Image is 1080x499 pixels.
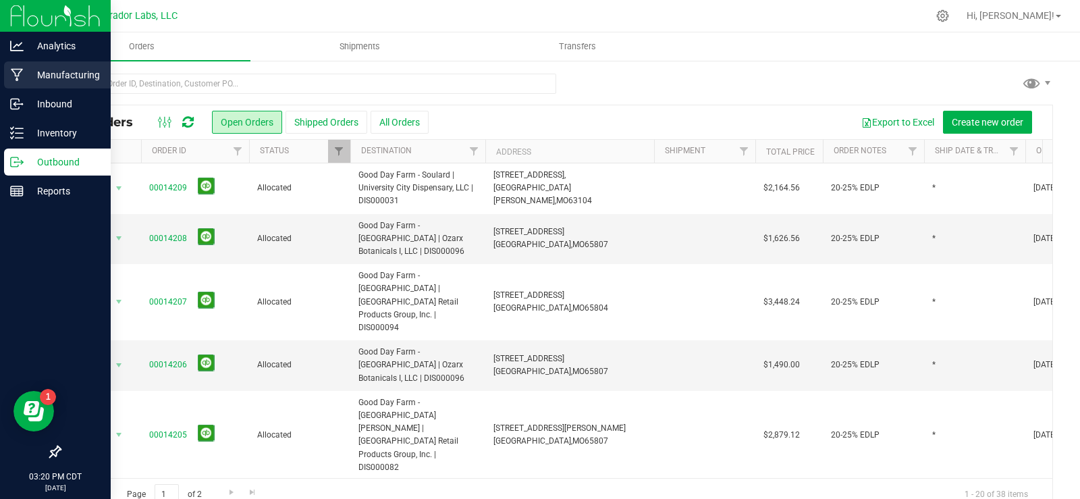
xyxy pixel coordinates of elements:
[227,140,249,163] a: Filter
[572,240,585,249] span: MO
[831,359,880,371] span: 20-25% EDLP
[10,184,24,198] inline-svg: Reports
[493,170,566,180] span: [STREET_ADDRESS],
[40,389,56,405] iframe: Resource center unread badge
[24,67,105,83] p: Manufacturing
[10,68,24,82] inline-svg: Manufacturing
[10,126,24,140] inline-svg: Inventory
[6,483,105,493] p: [DATE]
[149,182,187,194] a: 00014209
[328,140,350,163] a: Filter
[493,303,572,313] span: [GEOGRAPHIC_DATA],
[10,155,24,169] inline-svg: Outbound
[1003,140,1025,163] a: Filter
[257,182,342,194] span: Allocated
[59,74,556,94] input: Search Order ID, Destination, Customer PO...
[111,179,128,198] span: select
[371,111,429,134] button: All Orders
[763,429,800,442] span: $2,879.12
[585,303,608,313] span: 65804
[493,423,626,433] span: [STREET_ADDRESS][PERSON_NAME]
[853,111,943,134] button: Export to Excel
[585,436,608,446] span: 65807
[358,219,477,259] span: Good Day Farm - [GEOGRAPHIC_DATA] | Ozarx Botanicals I, LLC | DIS000096
[24,96,105,112] p: Inbound
[763,296,800,309] span: $3,448.24
[10,39,24,53] inline-svg: Analytics
[967,10,1054,21] span: Hi, [PERSON_NAME]!
[321,41,398,53] span: Shipments
[831,182,880,194] span: 20-25% EDLP
[493,367,572,376] span: [GEOGRAPHIC_DATA],
[24,183,105,199] p: Reports
[952,117,1023,128] span: Create new order
[24,38,105,54] p: Analytics
[149,359,187,371] a: 00014206
[152,146,186,155] a: Order ID
[485,140,654,163] th: Address
[556,196,568,205] span: MO
[572,436,585,446] span: MO
[250,32,468,61] a: Shipments
[149,232,187,245] a: 00014208
[111,292,128,311] span: select
[834,146,886,155] a: Order Notes
[541,41,614,53] span: Transfers
[361,146,412,155] a: Destination
[257,359,342,371] span: Allocated
[493,436,572,446] span: [GEOGRAPHIC_DATA],
[585,367,608,376] span: 65807
[493,240,572,249] span: [GEOGRAPHIC_DATA],
[358,269,477,334] span: Good Day Farm - [GEOGRAPHIC_DATA] | [GEOGRAPHIC_DATA] Retail Products Group, Inc. | DIS000094
[493,354,564,363] span: [STREET_ADDRESS]
[260,146,289,155] a: Status
[568,196,592,205] span: 63104
[934,9,951,22] div: Manage settings
[585,240,608,249] span: 65807
[572,303,585,313] span: MO
[493,227,564,236] span: [STREET_ADDRESS]
[358,396,477,474] span: Good Day Farm - [GEOGRAPHIC_DATA] [PERSON_NAME] | [GEOGRAPHIC_DATA] Retail Products Group, Inc. |...
[212,111,282,134] button: Open Orders
[358,169,477,208] span: Good Day Farm - Soulard | University City Dispensary, LLC | DIS000031
[665,146,705,155] a: Shipment
[13,391,54,431] iframe: Resource center
[257,232,342,245] span: Allocated
[831,429,880,442] span: 20-25% EDLP
[572,367,585,376] span: MO
[763,182,800,194] span: $2,164.56
[111,229,128,248] span: select
[98,10,178,22] span: Curador Labs, LLC
[943,111,1032,134] button: Create new order
[149,296,187,309] a: 00014207
[733,140,755,163] a: Filter
[902,140,924,163] a: Filter
[24,154,105,170] p: Outbound
[831,296,880,309] span: 20-25% EDLP
[468,32,686,61] a: Transfers
[766,147,815,157] a: Total Price
[257,429,342,442] span: Allocated
[286,111,367,134] button: Shipped Orders
[493,183,571,205] span: [GEOGRAPHIC_DATA][PERSON_NAME],
[111,41,173,53] span: Orders
[831,232,880,245] span: 20-25% EDLP
[6,471,105,483] p: 03:20 PM CDT
[935,146,1039,155] a: Ship Date & Transporter
[32,32,250,61] a: Orders
[10,97,24,111] inline-svg: Inbound
[111,356,128,375] span: select
[493,290,564,300] span: [STREET_ADDRESS]
[358,346,477,385] span: Good Day Farm - [GEOGRAPHIC_DATA] | Ozarx Botanicals I, LLC | DIS000096
[24,125,105,141] p: Inventory
[257,296,342,309] span: Allocated
[463,140,485,163] a: Filter
[111,425,128,444] span: select
[149,429,187,442] a: 00014205
[763,359,800,371] span: $1,490.00
[763,232,800,245] span: $1,626.56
